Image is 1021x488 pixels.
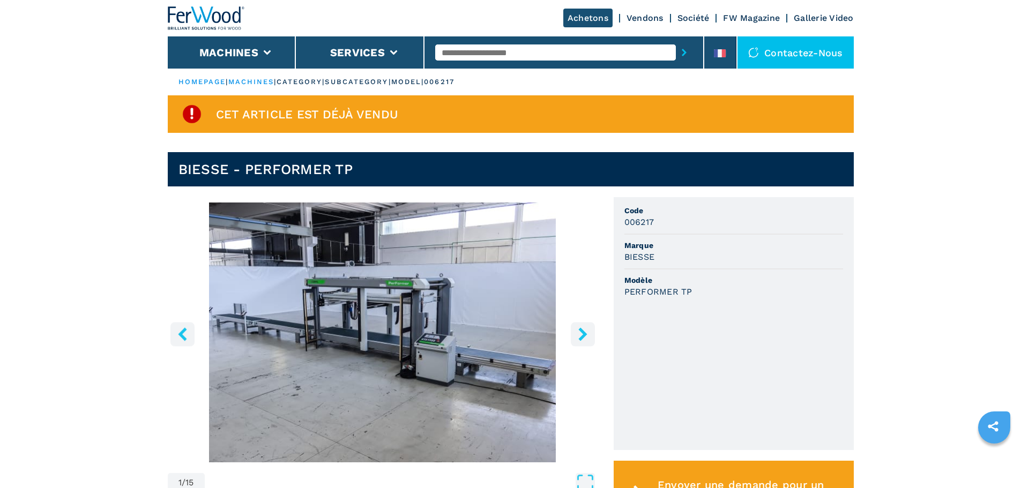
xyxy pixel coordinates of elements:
[794,13,854,23] a: Gallerie Video
[178,478,182,487] span: 1
[216,108,399,121] span: Cet article est déjà vendu
[168,202,598,462] img: Cadreuses Et Volucadreuses BIESSE PERFORMER TP
[677,13,710,23] a: Société
[325,77,391,87] p: subcategory |
[181,103,203,125] img: SoldProduct
[391,77,424,87] p: model |
[676,40,692,65] button: submit-button
[274,78,276,86] span: |
[199,46,258,59] button: Machines
[624,216,654,228] h3: 006217
[168,6,245,30] img: Ferwood
[624,205,843,216] span: Code
[624,286,692,298] h3: PERFORMER TP
[748,47,759,58] img: Contactez-nous
[627,13,664,23] a: Vendons
[228,78,274,86] a: machines
[185,478,194,487] span: 15
[277,77,325,87] p: category |
[424,77,454,87] p: 006217
[170,322,195,346] button: left-button
[624,275,843,286] span: Modèle
[571,322,595,346] button: right-button
[330,46,385,59] button: Services
[182,478,185,487] span: /
[563,9,613,27] a: Achetons
[168,202,598,462] div: Go to Slide 1
[737,36,854,69] div: Contactez-nous
[226,78,228,86] span: |
[178,161,353,178] h1: BIESSE - PERFORMER TP
[723,13,780,23] a: FW Magazine
[178,78,226,86] a: HOMEPAGE
[980,413,1007,440] a: sharethis
[624,240,843,251] span: Marque
[624,251,655,263] h3: BIESSE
